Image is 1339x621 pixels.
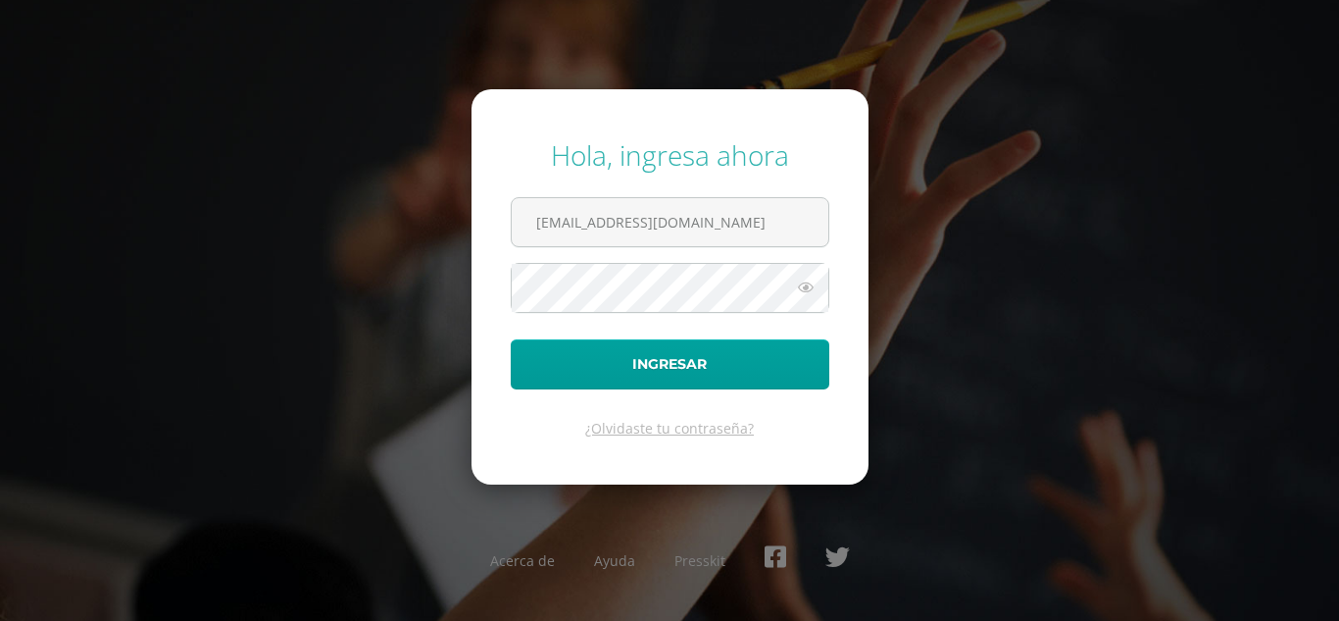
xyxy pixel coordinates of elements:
[674,551,725,570] a: Presskit
[585,419,754,438] a: ¿Olvidaste tu contraseña?
[490,551,555,570] a: Acerca de
[511,339,829,389] button: Ingresar
[594,551,635,570] a: Ayuda
[511,136,829,174] div: Hola, ingresa ahora
[512,198,828,246] input: Correo electrónico o usuario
